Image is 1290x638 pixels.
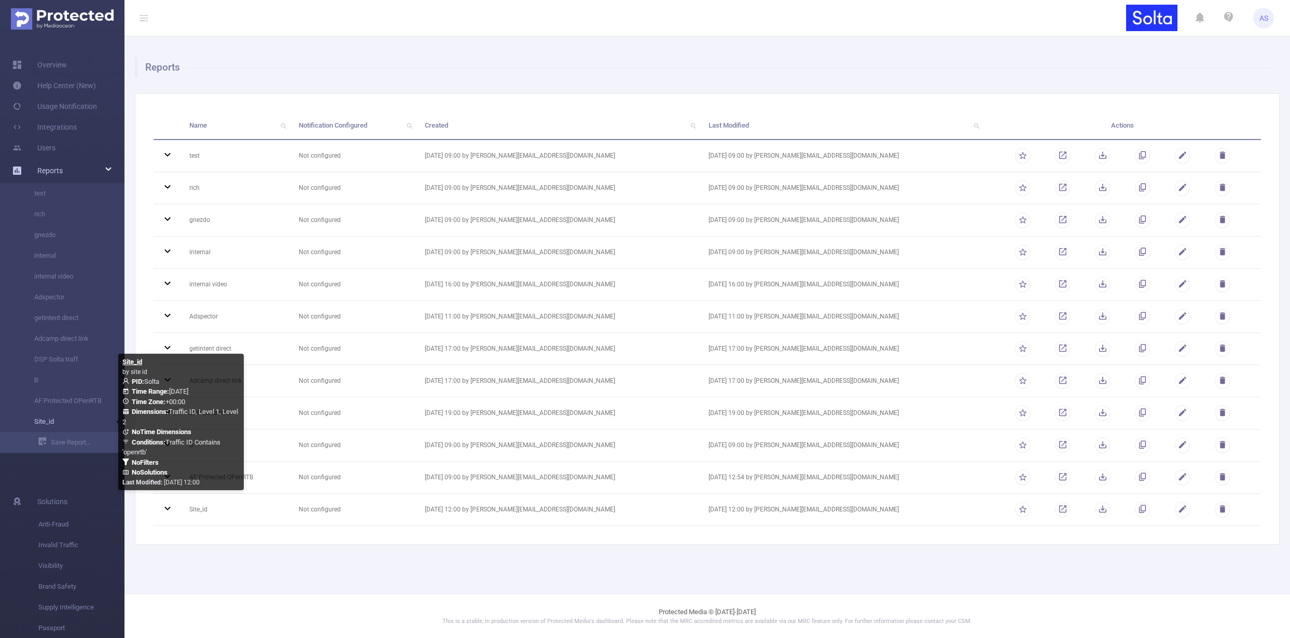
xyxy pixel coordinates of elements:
a: internal video [21,266,112,287]
b: Last Modified: [122,479,162,486]
i: icon: search [686,112,701,139]
td: [DATE] 16:00 by [PERSON_NAME][EMAIL_ADDRESS][DOMAIN_NAME] [701,269,984,301]
a: Users [12,137,56,158]
td: [DATE] 17:00 by [PERSON_NAME][EMAIL_ADDRESS][DOMAIN_NAME] [701,333,984,365]
td: gnezdo [182,204,291,237]
td: [DATE] 11:00 by [PERSON_NAME][EMAIL_ADDRESS][DOMAIN_NAME] [701,301,984,333]
td: [DATE] 17:00 by [PERSON_NAME][EMAIL_ADDRESS][DOMAIN_NAME] [701,365,984,397]
td: [DATE] 12:00 by [PERSON_NAME][EMAIL_ADDRESS][DOMAIN_NAME] [417,494,700,526]
i: icon: search [969,112,984,139]
a: getintent direct [21,308,112,328]
td: [DATE] 17:00 by [PERSON_NAME][EMAIL_ADDRESS][DOMAIN_NAME] [417,333,700,365]
b: No Time Dimensions [132,428,191,436]
b: Site_id [122,358,142,366]
a: Adcamp direct link [21,328,112,349]
td: Site_id [182,494,291,526]
td: [DATE] 17:00 by [PERSON_NAME][EMAIL_ADDRESS][DOMAIN_NAME] [417,365,700,397]
a: gnezdo [21,225,112,245]
b: Time Zone: [132,398,165,406]
td: Not configured [291,494,418,526]
span: Created [425,121,448,129]
td: [DATE] 12:00 by [PERSON_NAME][EMAIL_ADDRESS][DOMAIN_NAME] [701,494,984,526]
span: Reports [37,167,63,175]
p: This is a stable, in production version of Protected Media's dashboard. Please note that the MRC ... [150,617,1264,626]
footer: Protected Media © [DATE]-[DATE] [124,594,1290,638]
td: Not configured [291,204,418,237]
td: internal video [182,269,291,301]
span: Notification Configured [299,121,367,129]
span: Brand Safety [38,576,124,597]
span: by site id [122,368,147,376]
span: Solta [DATE] +00:00 [122,378,238,477]
td: [DATE] 11:00 by [PERSON_NAME][EMAIL_ADDRESS][DOMAIN_NAME] [417,301,700,333]
td: internal [182,237,291,269]
td: [DATE] 09:00 by [PERSON_NAME][EMAIL_ADDRESS][DOMAIN_NAME] [417,172,700,204]
td: Not configured [291,462,418,494]
td: [DATE] 09:00 by [PERSON_NAME][EMAIL_ADDRESS][DOMAIN_NAME] [417,462,700,494]
td: Not configured [291,237,418,269]
a: internal [21,245,112,266]
span: Traffic ID, Level 1, Level 2 [122,408,238,426]
h1: Reports [135,57,1271,78]
span: [DATE] 12:00 [122,479,200,486]
i: icon: search [403,112,417,139]
td: [DATE] 09:00 by [PERSON_NAME][EMAIL_ADDRESS][DOMAIN_NAME] [417,204,700,237]
td: [DATE] 09:00 by [PERSON_NAME][EMAIL_ADDRESS][DOMAIN_NAME] [701,204,984,237]
a: Adspector [21,287,112,308]
a: В [21,370,112,391]
img: Protected Media [11,8,114,30]
td: [DATE] 19:00 by [PERSON_NAME][EMAIL_ADDRESS][DOMAIN_NAME] [417,397,700,429]
td: [DATE] 09:00 by [PERSON_NAME][EMAIL_ADDRESS][DOMAIN_NAME] [417,140,700,172]
a: test [21,183,112,204]
td: [DATE] 19:00 by [PERSON_NAME][EMAIL_ADDRESS][DOMAIN_NAME] [701,397,984,429]
td: [DATE] 16:00 by [PERSON_NAME][EMAIL_ADDRESS][DOMAIN_NAME] [417,269,700,301]
i: icon: search [276,112,291,139]
td: getintent direct [182,333,291,365]
td: rich [182,172,291,204]
td: [DATE] 09:00 by [PERSON_NAME][EMAIL_ADDRESS][DOMAIN_NAME] [701,172,984,204]
a: DSP Solta traff [21,349,112,370]
a: Overview [12,54,67,75]
span: Supply Intelligence [38,597,124,618]
td: [DATE] 09:00 by [PERSON_NAME][EMAIL_ADDRESS][DOMAIN_NAME] [701,140,984,172]
td: [DATE] 09:00 by [PERSON_NAME][EMAIL_ADDRESS][DOMAIN_NAME] [417,429,700,462]
span: AS [1259,8,1268,29]
span: Last Modified [709,121,749,129]
a: Integrations [12,117,77,137]
i: icon: user [122,378,132,384]
td: Not configured [291,429,418,462]
td: Not configured [291,172,418,204]
td: [DATE] 09:00 by [PERSON_NAME][EMAIL_ADDRESS][DOMAIN_NAME] [417,237,700,269]
td: Not configured [291,333,418,365]
td: Adspector [182,301,291,333]
span: Solutions [37,491,67,512]
a: Save Report... [38,432,124,453]
b: PID: [132,378,144,385]
a: AF Protected OPenRTB [21,391,112,411]
a: Site_id [21,411,112,432]
span: Traffic ID Contains 'openrtb' [122,438,220,456]
b: No Filters [132,459,159,466]
span: Anti-Fraud [38,514,124,535]
td: [DATE] 09:00 by [PERSON_NAME][EMAIL_ADDRESS][DOMAIN_NAME] [701,429,984,462]
span: Name [189,121,207,129]
b: No Solutions [132,468,168,476]
td: [DATE] 12:54 by [PERSON_NAME][EMAIL_ADDRESS][DOMAIN_NAME] [701,462,984,494]
b: Conditions : [132,438,165,446]
td: Not configured [291,365,418,397]
span: Visibility [38,556,124,576]
td: Not configured [291,301,418,333]
td: Not configured [291,397,418,429]
span: Actions [1111,121,1134,129]
td: Not configured [291,269,418,301]
a: Reports [37,160,63,181]
td: Not configured [291,140,418,172]
b: Time Range: [132,387,169,395]
td: [DATE] 09:00 by [PERSON_NAME][EMAIL_ADDRESS][DOMAIN_NAME] [701,237,984,269]
td: test [182,140,291,172]
a: Help Center (New) [12,75,96,96]
a: rich [21,204,112,225]
b: Dimensions : [132,408,169,415]
a: Usage Notification [12,96,97,117]
span: Invalid Traffic [38,535,124,556]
